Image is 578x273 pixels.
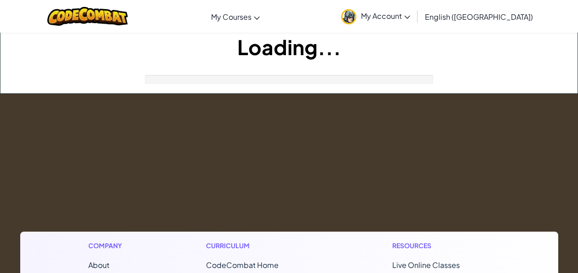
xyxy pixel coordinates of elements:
h1: Loading... [0,33,578,61]
a: English ([GEOGRAPHIC_DATA]) [420,4,538,29]
span: My Courses [211,12,252,22]
a: My Courses [206,4,264,29]
a: Live Online Classes [392,260,460,270]
h1: Resources [392,241,490,250]
span: CodeCombat Home [206,260,279,270]
a: About [88,260,109,270]
img: avatar [341,9,356,24]
a: My Account [337,2,415,31]
h1: Curriculum [206,241,317,250]
span: English ([GEOGRAPHIC_DATA]) [425,12,533,22]
h1: Company [88,241,131,250]
img: CodeCombat logo [47,7,128,26]
span: My Account [361,11,410,21]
